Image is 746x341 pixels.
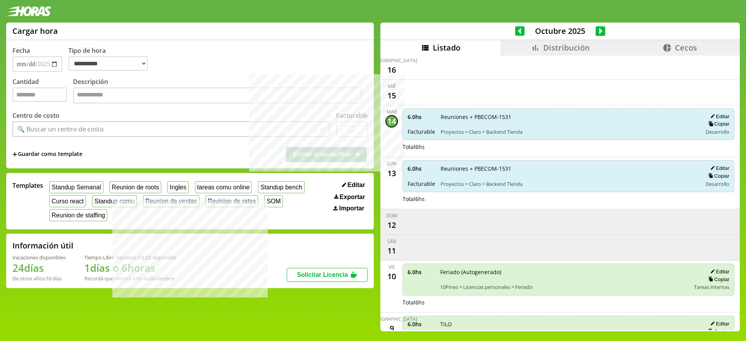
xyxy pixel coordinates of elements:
[143,195,199,207] button: Reunion de ventas
[195,181,252,193] button: tareas comu online
[408,165,435,172] span: 6.0 hs
[389,264,395,270] div: vie
[84,261,176,275] h1: 1 días o 6 horas
[708,113,729,120] button: Editar
[433,42,460,53] span: Listado
[403,299,734,306] div: Total 6 hs
[332,193,368,201] button: Exportar
[73,77,368,106] label: Descripción
[206,195,258,207] button: Revision de rates
[68,56,148,71] select: Tipo de hora
[12,26,58,36] h1: Cargar hora
[408,128,435,135] span: Facturable
[6,6,51,16] img: logotipo
[12,254,66,261] div: Vacaciones disponibles
[525,26,596,36] span: Octubre 2025
[706,328,729,335] button: Copiar
[92,195,137,207] button: Standup comu
[12,87,67,102] input: Cantidad
[441,180,697,187] span: Proyectos > Claro > Backend Tienda
[408,180,435,187] span: Facturable
[675,42,697,53] span: Cecos
[441,113,697,121] span: Reuniones + PBECOM-1531
[68,46,154,72] label: Tipo de hora
[366,57,417,64] div: [DEMOGRAPHIC_DATA]
[12,261,66,275] h1: 24 días
[84,254,176,261] div: Tiempo Libre Optativo (TiLO) disponible
[386,212,397,219] div: dom
[336,111,368,120] label: Facturable
[49,195,86,207] button: Curso react
[385,245,398,257] div: 11
[403,143,734,150] div: Total 6 hs
[12,181,43,190] span: Templates
[706,276,729,283] button: Copiar
[543,42,590,53] span: Distribución
[264,195,283,207] button: SOM
[84,275,176,282] div: Recordá que vencen a fin de
[339,205,364,212] span: Importar
[706,121,729,127] button: Copiar
[387,160,396,167] div: lun
[340,181,368,189] button: Editar
[297,271,348,278] span: Solicitar Licencia
[408,320,435,328] span: 6.0 hs
[440,283,688,290] span: 10Pines > Licencias personales > Feriado
[150,275,174,282] b: Diciembre
[408,113,435,121] span: 6.0 hs
[387,238,396,245] div: sáb
[708,268,729,275] button: Editar
[12,46,30,55] label: Fecha
[340,194,365,201] span: Exportar
[12,150,17,159] span: +
[385,167,398,179] div: 13
[440,320,688,328] span: TiLO
[385,270,398,283] div: 10
[49,181,103,193] button: Standup Semanal
[440,268,688,276] span: Feriado (Autogenerado)
[694,283,729,290] span: Tareas internas
[385,322,398,335] div: 9
[387,108,397,115] div: mar
[12,77,73,106] label: Cantidad
[708,320,729,327] button: Editar
[408,268,435,276] span: 6.0 hs
[706,128,729,135] span: Desarrollo
[12,275,66,282] div: De otros años: 10 días
[706,173,729,179] button: Copiar
[287,268,368,282] button: Solicitar Licencia
[403,195,734,203] div: Total 6 hs
[385,219,398,231] div: 12
[17,125,104,133] div: 🔍 Buscar un centro de costo
[388,83,396,89] div: mié
[441,165,697,172] span: Reuniones + PBECOM-1531
[385,64,398,76] div: 16
[258,181,304,193] button: Standup bench
[380,56,740,330] div: scrollable content
[708,165,729,171] button: Editar
[706,180,729,187] span: Desarrollo
[366,316,417,322] div: [DEMOGRAPHIC_DATA]
[347,182,365,189] span: Editar
[12,111,59,120] label: Centro de costo
[73,87,361,104] textarea: Descripción
[167,181,188,193] button: Ingles
[12,150,82,159] span: +Guardar como template
[441,128,697,135] span: Proyectos > Claro > Backend Tienda
[110,181,161,193] button: Reunion de roots
[12,240,73,251] h2: Información útil
[49,209,107,221] button: Reunion de staffing
[385,89,398,102] div: 15
[385,115,398,128] div: 14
